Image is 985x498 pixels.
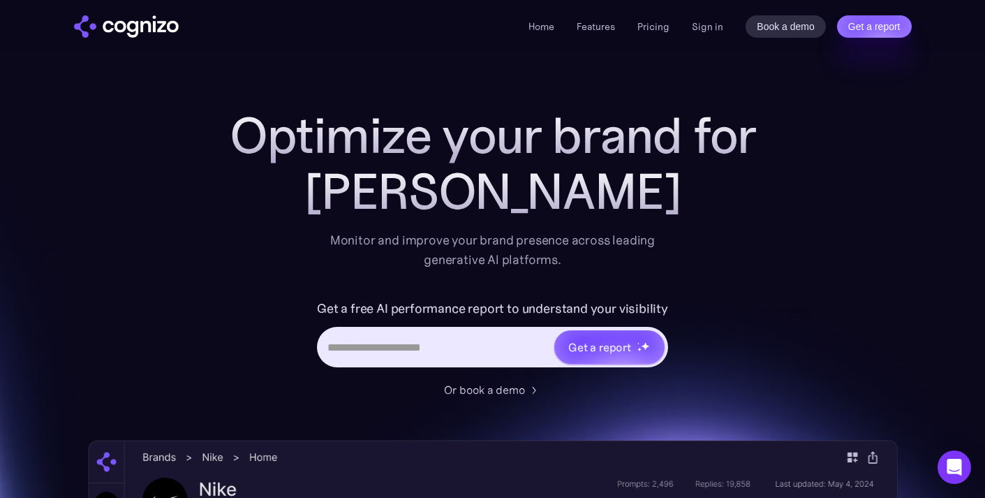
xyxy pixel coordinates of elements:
[214,163,772,219] div: [PERSON_NAME]
[641,342,650,351] img: star
[553,329,666,365] a: Get a reportstarstarstar
[568,339,631,356] div: Get a report
[317,298,668,320] label: Get a free AI performance report to understand your visibility
[692,18,723,35] a: Sign in
[577,20,615,33] a: Features
[528,20,554,33] a: Home
[637,342,639,344] img: star
[444,381,542,398] a: Or book a demo
[938,451,971,484] div: Open Intercom Messenger
[444,381,525,398] div: Or book a demo
[74,15,179,38] a: home
[317,298,668,374] form: Hero URL Input Form
[637,20,669,33] a: Pricing
[74,15,179,38] img: cognizo logo
[637,347,642,352] img: star
[321,230,665,270] div: Monitor and improve your brand presence across leading generative AI platforms.
[214,108,772,163] h1: Optimize your brand for
[746,15,826,38] a: Book a demo
[837,15,912,38] a: Get a report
